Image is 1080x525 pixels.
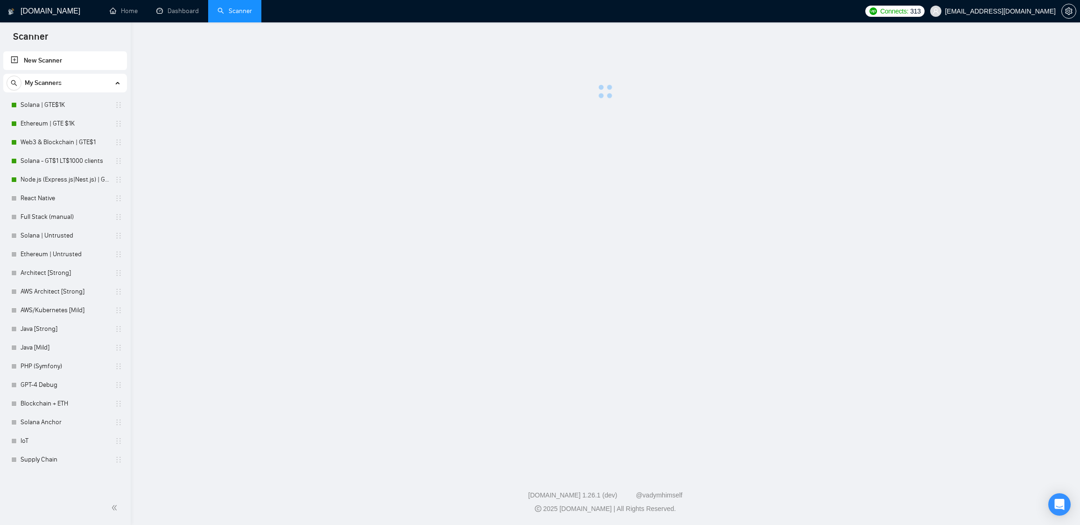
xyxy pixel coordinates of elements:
span: holder [115,419,122,426]
span: holder [115,176,122,183]
span: holder [115,400,122,407]
a: Blockchain + ETH [21,394,109,413]
a: Node.js (Express.js|Nest.js) | GTE$1K [21,170,109,189]
a: AWS/Kubernetes [Mild] [21,301,109,320]
span: holder [115,157,122,165]
span: holder [115,101,122,109]
span: holder [115,120,122,127]
span: holder [115,269,122,277]
a: Supply Chain [21,450,109,469]
span: holder [115,232,122,239]
span: holder [115,456,122,463]
a: IoT [21,432,109,450]
button: setting [1061,4,1076,19]
span: 313 [910,6,920,16]
span: holder [115,381,122,389]
span: holder [115,363,122,370]
a: Ethereum | Untrusted [21,245,109,264]
span: holder [115,307,122,314]
a: Web3 & Blockchain | GTE$1 [21,133,109,152]
a: PHP (Symfony) [21,357,109,376]
a: setting [1061,7,1076,15]
a: New Scanner [11,51,119,70]
img: upwork-logo.png [870,7,877,15]
a: Architect [Strong] [21,264,109,282]
span: holder [115,437,122,445]
span: Connects: [880,6,908,16]
span: holder [115,139,122,146]
span: holder [115,325,122,333]
a: homeHome [110,7,138,15]
div: 2025 [DOMAIN_NAME] | All Rights Reserved. [138,504,1073,514]
span: holder [115,195,122,202]
a: Ethereum | GTE $1K [21,114,109,133]
a: dashboardDashboard [156,7,199,15]
span: holder [115,251,122,258]
span: copyright [535,505,541,512]
span: user [933,8,939,14]
span: holder [115,344,122,351]
a: @vadymhimself [636,491,682,499]
span: holder [115,213,122,221]
a: searchScanner [217,7,252,15]
a: Solana Anchor [21,413,109,432]
a: Java [Mild] [21,338,109,357]
a: [DOMAIN_NAME] 1.26.1 (dev) [528,491,617,499]
li: New Scanner [3,51,127,70]
a: Solana | Untrusted [21,226,109,245]
div: Open Intercom Messenger [1048,493,1071,516]
a: AWS Architect [Strong] [21,282,109,301]
a: React Native [21,189,109,208]
a: Java [Strong] [21,320,109,338]
span: My Scanners [25,74,62,92]
span: double-left [111,503,120,512]
span: holder [115,288,122,295]
a: Full Stack (manual) [21,208,109,226]
span: setting [1062,7,1076,15]
span: search [7,80,21,86]
a: GPT-4 Debug [21,376,109,394]
li: My Scanners [3,74,127,469]
a: Solana | GTE$1K [21,96,109,114]
a: Solana - GT$1 LT$1000 clients [21,152,109,170]
span: Scanner [6,30,56,49]
button: search [7,76,21,91]
img: logo [8,4,14,19]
